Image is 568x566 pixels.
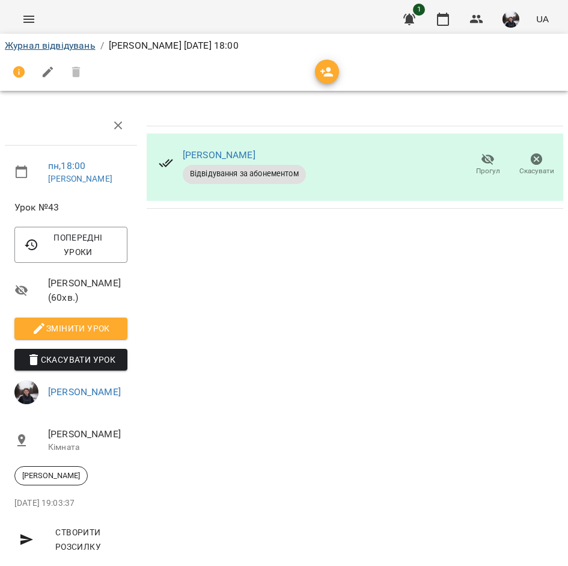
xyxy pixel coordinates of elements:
[100,38,104,53] li: /
[5,38,563,53] nav: breadcrumb
[48,386,121,398] a: [PERSON_NAME]
[512,148,561,182] button: Скасувати
[24,230,118,259] span: Попередні уроки
[24,321,118,336] span: Змінити урок
[48,174,112,183] a: [PERSON_NAME]
[14,466,88,485] div: [PERSON_NAME]
[476,166,500,176] span: Прогул
[463,148,512,182] button: Прогул
[14,5,43,34] button: Menu
[14,521,127,558] button: Створити розсилку
[48,160,85,171] a: пн , 18:00
[536,13,549,25] span: UA
[14,349,127,371] button: Скасувати Урок
[5,40,96,51] a: Журнал відвідувань
[48,276,127,304] span: [PERSON_NAME] ( 60 хв. )
[183,168,306,179] span: Відвідування за абонементом
[19,525,123,554] span: Створити розсилку
[15,470,87,481] span: [PERSON_NAME]
[531,8,554,30] button: UA
[519,166,554,176] span: Скасувати
[48,441,127,454] p: Кімната
[14,318,127,339] button: Змінити урок
[14,227,127,263] button: Попередні уроки
[48,427,127,441] span: [PERSON_NAME]
[14,200,127,215] span: Урок №43
[413,4,425,16] span: 1
[183,149,255,161] a: [PERSON_NAME]
[502,11,519,28] img: 5c2b86df81253c814599fda39af295cd.jpg
[24,352,118,367] span: Скасувати Урок
[14,497,127,509] p: [DATE] 19:03:37
[14,380,38,404] img: 5c2b86df81253c814599fda39af295cd.jpg
[109,38,239,53] p: [PERSON_NAME] [DATE] 18:00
